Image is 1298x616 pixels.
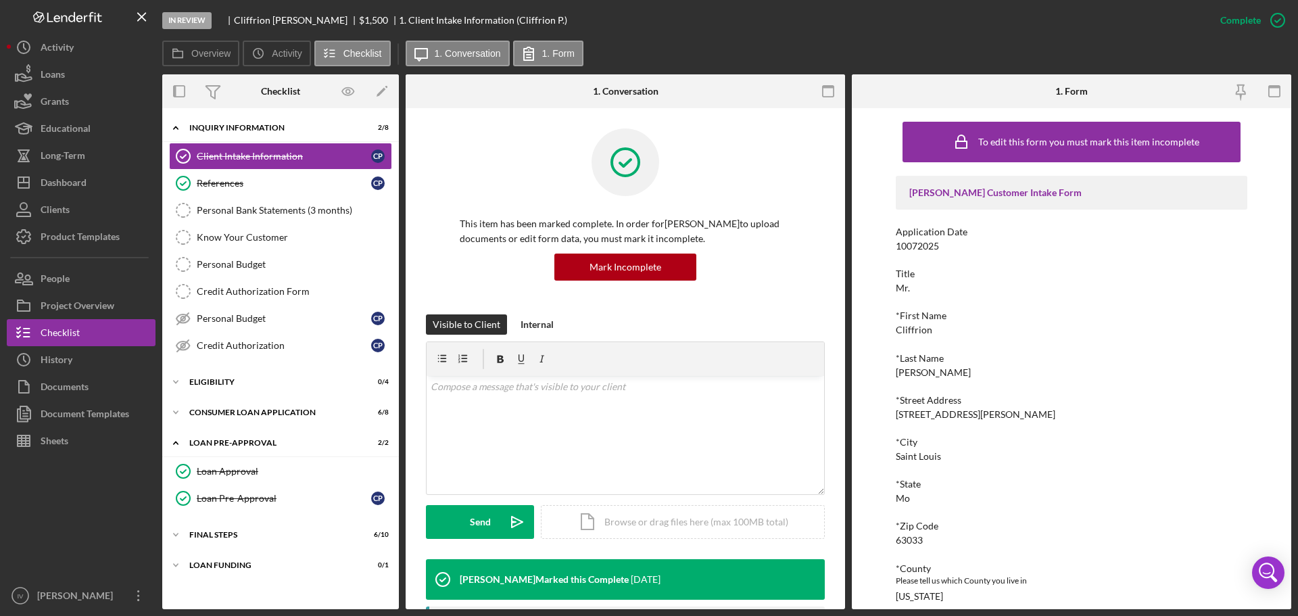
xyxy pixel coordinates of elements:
[426,314,507,335] button: Visible to Client
[7,169,155,196] button: Dashboard
[197,340,371,351] div: Credit Authorization
[169,485,392,512] a: Loan Pre-ApprovalCP
[364,439,389,447] div: 2 / 2
[189,531,355,539] div: FINAL STEPS
[189,378,355,386] div: Eligibility
[364,561,389,569] div: 0 / 1
[162,12,212,29] div: In Review
[41,292,114,323] div: Project Overview
[189,124,355,132] div: Inquiry Information
[896,241,939,252] div: 10072025
[513,41,583,66] button: 1. Form
[41,34,74,64] div: Activity
[169,170,392,197] a: ReferencesCP
[7,400,155,427] button: Document Templates
[189,561,355,569] div: Loan Funding
[896,493,910,504] div: Mo
[364,378,389,386] div: 0 / 4
[460,216,791,247] p: This item has been marked complete. In order for [PERSON_NAME] to upload documents or edit form d...
[426,505,534,539] button: Send
[470,505,491,539] div: Send
[896,268,1247,279] div: Title
[7,427,155,454] a: Sheets
[631,574,660,585] time: 2025-10-07 17:40
[197,232,391,243] div: Know Your Customer
[261,86,300,97] div: Checklist
[593,86,658,97] div: 1. Conversation
[41,196,70,227] div: Clients
[7,292,155,319] button: Project Overview
[896,535,923,546] div: 63033
[169,458,392,485] a: Loan Approval
[896,451,941,462] div: Saint Louis
[7,142,155,169] a: Long-Term
[7,346,155,373] button: History
[1207,7,1291,34] button: Complete
[169,305,392,332] a: Personal BudgetCP
[197,466,391,477] div: Loan Approval
[521,314,554,335] div: Internal
[896,325,932,335] div: Cliffrion
[197,286,391,297] div: Credit Authorization Form
[364,124,389,132] div: 2 / 8
[197,178,371,189] div: References
[169,143,392,170] a: Client Intake InformationCP
[7,373,155,400] button: Documents
[343,48,382,59] label: Checklist
[978,137,1199,147] div: To edit this form you must mark this item incomplete
[197,313,371,324] div: Personal Budget
[364,408,389,417] div: 6 / 8
[197,151,371,162] div: Client Intake Information
[371,176,385,190] div: C P
[590,254,661,281] div: Mark Incomplete
[41,169,87,199] div: Dashboard
[7,265,155,292] button: People
[41,88,69,118] div: Grants
[314,41,391,66] button: Checklist
[197,259,391,270] div: Personal Budget
[542,48,575,59] label: 1. Form
[7,61,155,88] button: Loans
[1220,7,1261,34] div: Complete
[7,196,155,223] button: Clients
[896,409,1055,420] div: [STREET_ADDRESS][PERSON_NAME]
[371,492,385,505] div: C P
[1252,556,1284,589] div: Open Intercom Messenger
[197,493,371,504] div: Loan Pre-Approval
[896,521,1247,531] div: *Zip Code
[896,563,1247,574] div: *County
[371,149,385,163] div: C P
[41,142,85,172] div: Long-Term
[896,591,943,602] div: [US_STATE]
[169,278,392,305] a: Credit Authorization Form
[1055,86,1088,97] div: 1. Form
[191,48,231,59] label: Overview
[272,48,302,59] label: Activity
[7,88,155,115] button: Grants
[364,531,389,539] div: 6 / 10
[399,15,567,26] div: 1. Client Intake Information (Cliffrion P.)
[169,251,392,278] a: Personal Budget
[169,224,392,251] a: Know Your Customer
[7,223,155,250] button: Product Templates
[41,265,70,295] div: People
[460,574,629,585] div: [PERSON_NAME] Marked this Complete
[7,115,155,142] button: Educational
[17,592,24,600] text: IV
[896,574,1247,588] div: Please tell us which County you live in
[896,227,1247,237] div: Application Date
[41,427,68,458] div: Sheets
[189,439,355,447] div: Loan Pre-Approval
[7,582,155,609] button: IV[PERSON_NAME]
[7,319,155,346] button: Checklist
[896,353,1247,364] div: *Last Name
